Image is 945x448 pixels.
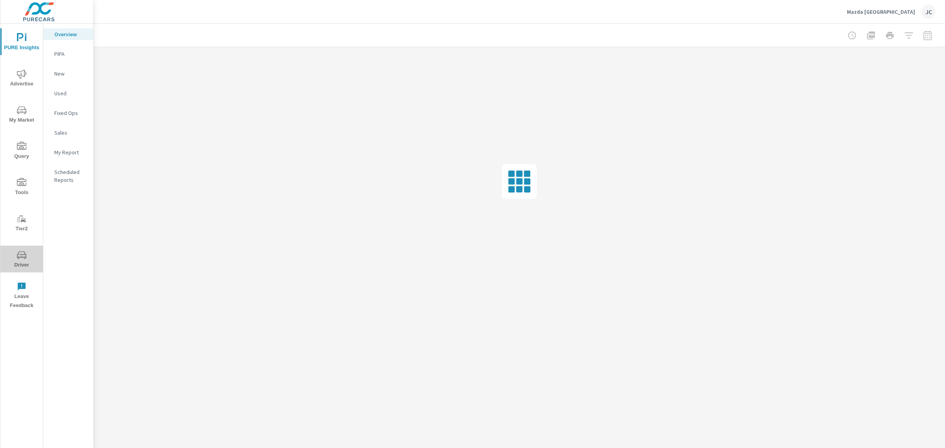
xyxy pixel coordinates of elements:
span: Driver [3,250,41,270]
span: Tools [3,178,41,197]
p: Mazda [GEOGRAPHIC_DATA] [847,8,915,15]
p: Overview [54,30,87,38]
span: Leave Feedback [3,282,41,310]
p: Fixed Ops [54,109,87,117]
div: nav menu [0,24,43,313]
div: My Report [43,146,93,158]
p: Sales [54,129,87,137]
span: Query [3,142,41,161]
div: Sales [43,127,93,139]
p: Scheduled Reports [54,168,87,184]
span: Advertise [3,69,41,89]
div: Used [43,87,93,99]
span: My Market [3,106,41,125]
div: New [43,68,93,80]
span: PURE Insights [3,33,41,52]
p: My Report [54,148,87,156]
span: Tier2 [3,214,41,233]
div: JC [921,5,936,19]
p: PIPA [54,50,87,58]
p: Used [54,89,87,97]
div: Fixed Ops [43,107,93,119]
div: PIPA [43,48,93,60]
p: New [54,70,87,78]
div: Scheduled Reports [43,166,93,186]
div: Overview [43,28,93,40]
